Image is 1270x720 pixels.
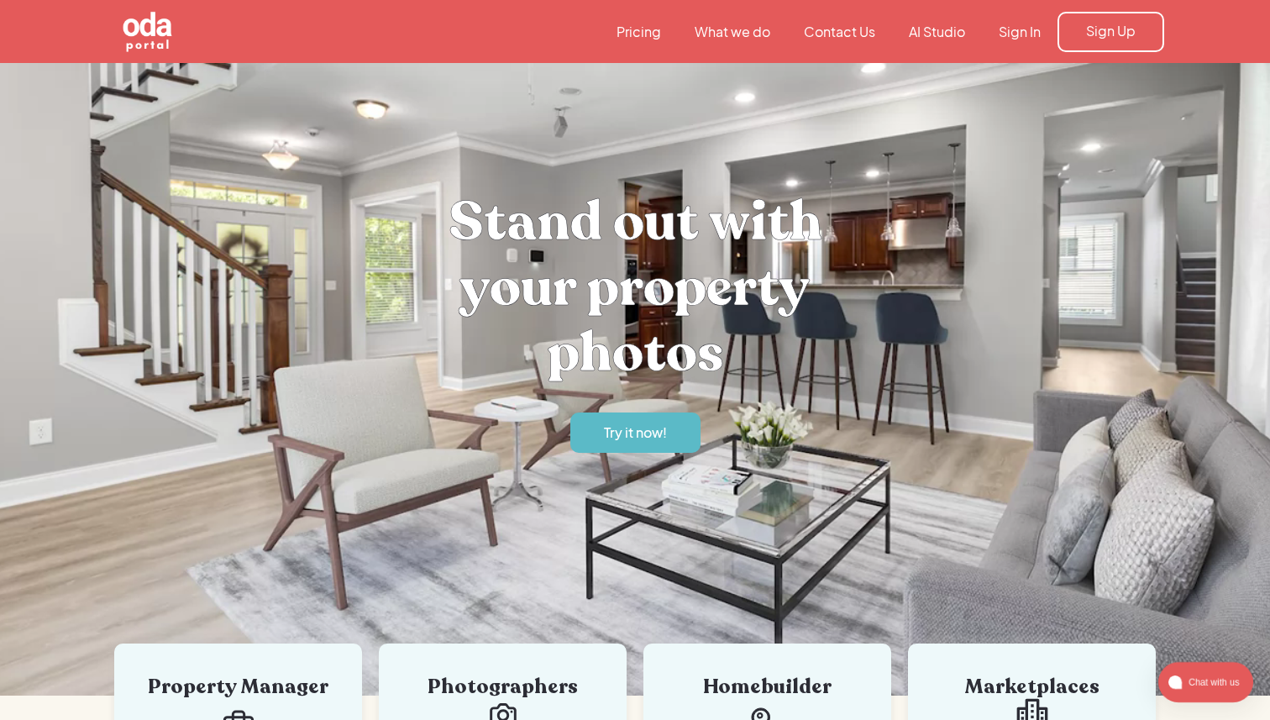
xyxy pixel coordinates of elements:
a: Sign Up [1057,12,1164,52]
a: home [106,10,265,54]
a: What we do [678,23,787,41]
a: Sign In [982,23,1057,41]
div: Try it now! [604,423,667,442]
div: Photographers [404,677,601,697]
button: atlas-launcher [1158,662,1253,702]
a: Try it now! [570,413,701,453]
a: Contact Us [787,23,892,41]
div: Marketplaces [933,677,1131,697]
h1: Stand out with your property photos [383,189,887,386]
div: Homebuilder [669,677,866,697]
div: Sign Up [1086,22,1136,40]
a: AI Studio [892,23,982,41]
div: Property Manager [139,677,337,697]
a: Pricing [600,23,678,41]
span: Chat with us [1182,673,1243,691]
